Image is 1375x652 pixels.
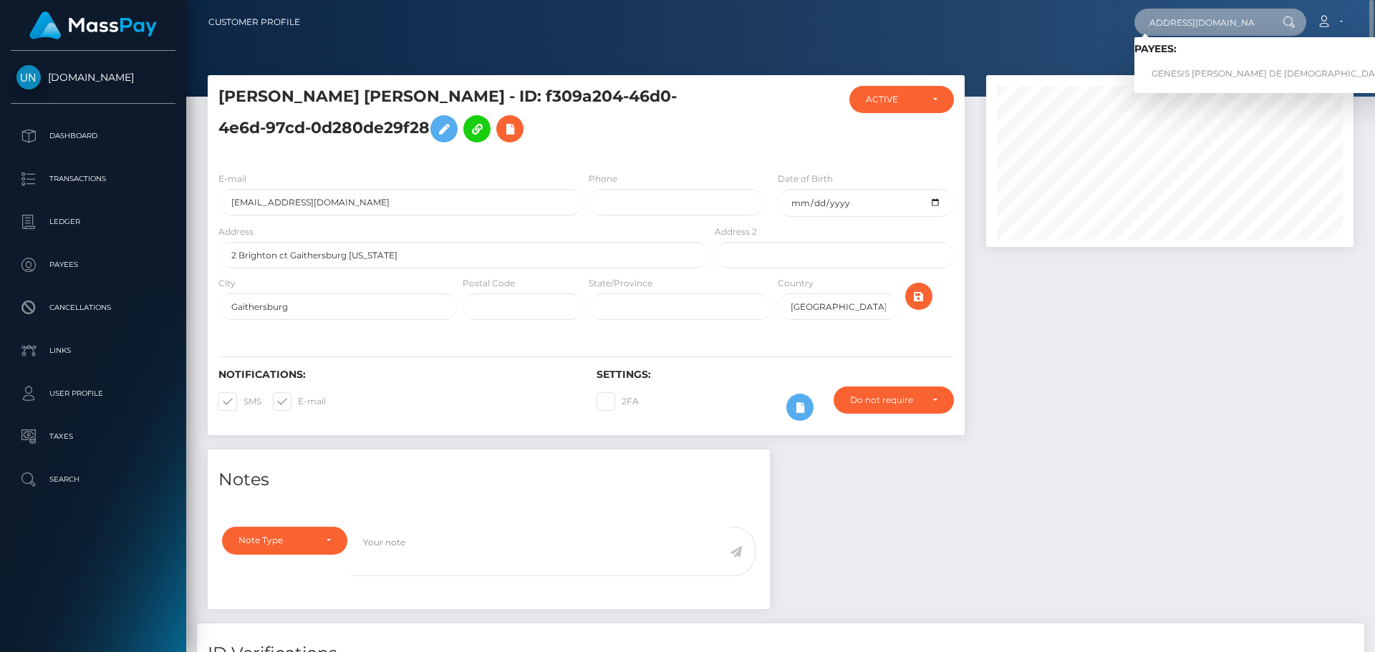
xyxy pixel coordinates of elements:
input: Search... [1134,9,1269,36]
label: 2FA [597,392,639,411]
a: Links [11,333,175,369]
div: ACTIVE [866,94,921,105]
label: City [218,277,236,290]
p: Ledger [16,211,170,233]
a: Taxes [11,419,175,454]
button: Note Type [222,527,347,554]
a: Ledger [11,204,175,240]
div: Do not require [850,394,921,406]
label: State/Province [589,277,652,290]
label: Phone [589,172,617,185]
img: Unlockt.me [16,65,41,89]
a: Payees [11,247,175,283]
p: Dashboard [16,125,170,147]
img: MassPay Logo [29,11,157,39]
label: Date of Birth [778,172,833,185]
a: Customer Profile [208,7,300,37]
button: Do not require [834,386,954,414]
label: E-mail [273,392,326,411]
h6: Settings: [597,369,953,381]
a: Search [11,462,175,497]
a: Cancellations [11,290,175,326]
button: ACTIVE [849,86,954,113]
a: Transactions [11,161,175,197]
p: Search [16,469,170,490]
span: [DOMAIN_NAME] [11,71,175,84]
label: Country [778,277,814,290]
p: Payees [16,254,170,276]
label: Address 2 [715,225,757,238]
p: Transactions [16,168,170,190]
label: Address [218,225,254,238]
h6: Notifications: [218,369,575,381]
a: Dashboard [11,118,175,154]
h5: [PERSON_NAME] [PERSON_NAME] - ID: f309a204-46d0-4e6d-97cd-0d280de29f28 [218,86,701,150]
p: Taxes [16,426,170,447]
label: SMS [218,392,261,411]
div: Note Type [238,535,314,546]
a: User Profile [11,376,175,412]
label: E-mail [218,172,246,185]
h4: Notes [218,467,759,492]
p: Links [16,340,170,361]
p: User Profile [16,383,170,404]
label: Postal Code [463,277,515,290]
p: Cancellations [16,297,170,318]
